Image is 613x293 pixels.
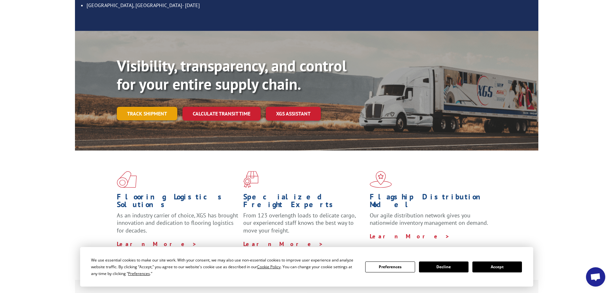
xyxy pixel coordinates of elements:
[117,212,238,234] span: As an industry carrier of choice, XGS has brought innovation and dedication to flooring logistics...
[243,193,365,212] h1: Specialized Freight Experts
[128,271,150,276] span: Preferences
[586,267,605,287] a: Open chat
[266,107,321,121] a: XGS ASSISTANT
[243,240,323,248] a: Learn More >
[472,261,522,272] button: Accept
[117,193,238,212] h1: Flooring Logistics Solutions
[182,107,261,121] a: Calculate transit time
[117,107,177,120] a: Track shipment
[117,56,347,94] b: Visibility, transparency, and control for your entire supply chain.
[365,261,415,272] button: Preferences
[243,171,258,188] img: xgs-icon-focused-on-flooring-red
[257,264,281,270] span: Cookie Policy
[419,261,469,272] button: Decline
[80,247,533,287] div: Cookie Consent Prompt
[91,257,358,277] div: We use essential cookies to make our site work. With your consent, we may also use non-essential ...
[87,1,532,9] li: [GEOGRAPHIC_DATA], [GEOGRAPHIC_DATA]- [DATE]
[370,171,392,188] img: xgs-icon-flagship-distribution-model-red
[370,233,450,240] a: Learn More >
[117,240,197,248] a: Learn More >
[370,193,491,212] h1: Flagship Distribution Model
[370,212,488,227] span: Our agile distribution network gives you nationwide inventory management on demand.
[243,212,365,240] p: From 123 overlength loads to delicate cargo, our experienced staff knows the best way to move you...
[117,171,137,188] img: xgs-icon-total-supply-chain-intelligence-red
